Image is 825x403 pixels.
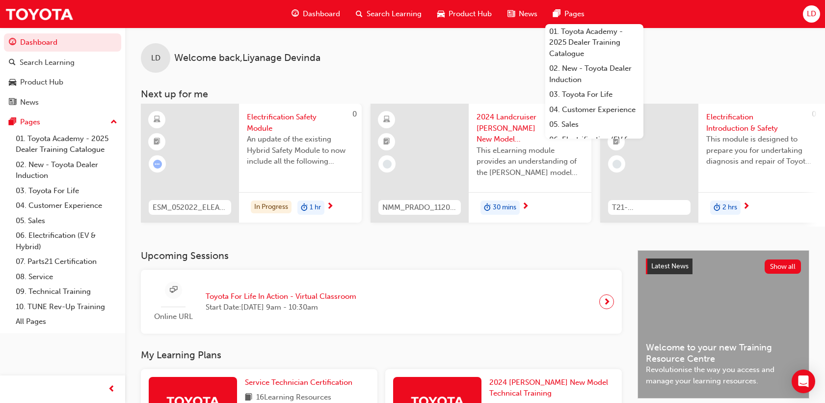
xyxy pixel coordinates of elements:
a: 2024 [PERSON_NAME] New Model Technical Training [489,377,614,399]
span: 0 [812,110,816,118]
span: Search Learning [367,8,422,20]
a: 02. New - Toyota Dealer Induction [12,157,121,183]
a: 02. New - Toyota Dealer Induction [545,61,643,87]
span: car-icon [9,78,16,87]
span: Dashboard [303,8,340,20]
a: Latest NewsShow allWelcome to your new Training Resource CentreRevolutionise the way you access a... [638,250,809,399]
span: This eLearning module provides an understanding of the [PERSON_NAME] model line-up and its Katash... [477,145,584,178]
a: Online URLToyota For Life In Action - Virtual ClassroomStart Date:[DATE] 9am - 10:30am [149,278,614,326]
a: Latest NewsShow all [646,259,801,274]
a: 08. Service [12,269,121,285]
div: Pages [20,116,40,128]
span: next-icon [603,295,611,309]
div: Open Intercom Messenger [792,370,815,393]
span: car-icon [437,8,445,20]
span: booktick-icon [613,136,620,148]
span: ESM_052022_ELEARN [153,202,227,213]
span: search-icon [356,8,363,20]
div: Product Hub [20,77,63,88]
span: guage-icon [9,38,16,47]
span: duration-icon [484,201,491,214]
span: Electrification Introduction & Safety [706,112,813,134]
span: Pages [564,8,585,20]
button: Show all [765,259,801,274]
span: Start Date: [DATE] 9am - 10:30am [206,302,356,313]
a: search-iconSearch Learning [348,4,429,24]
span: news-icon [507,8,515,20]
span: Welcome to your new Training Resource Centre [646,342,801,364]
span: booktick-icon [383,136,390,148]
div: Search Learning [20,57,75,68]
a: 06. Electrification (EV & Hybrid) [545,132,643,158]
span: Service Technician Certification [245,378,352,387]
a: Dashboard [4,33,121,52]
a: 03. Toyota For Life [12,183,121,199]
span: T21-FOD_HVIS_PREREQ [612,202,687,213]
span: learningRecordVerb_NONE-icon [612,160,621,169]
span: 2024 Landcruiser [PERSON_NAME] New Model Mechanisms - Model Outline 1 [477,112,584,145]
span: guage-icon [292,8,299,20]
span: learningResourceType_ELEARNING-icon [383,114,390,126]
a: 04. Customer Experience [12,198,121,213]
span: This module is designed to prepare you for undertaking diagnosis and repair of Toyota & Lexus Ele... [706,134,813,167]
span: 0 [352,110,357,118]
img: Trak [5,3,74,25]
span: learningRecordVerb_ATTEMPT-icon [153,160,162,169]
span: Online URL [149,311,198,322]
a: 0T21-FOD_HVIS_PREREQElectrification Introduction & SafetyThis module is designed to prepare you f... [600,104,821,223]
a: 10. TUNE Rev-Up Training [12,299,121,315]
span: duration-icon [301,201,308,214]
span: pages-icon [553,8,560,20]
a: pages-iconPages [545,4,592,24]
span: learningResourceType_ELEARNING-icon [154,114,160,126]
a: 01. Toyota Academy - 2025 Dealer Training Catalogue [545,24,643,61]
span: next-icon [743,202,750,211]
span: Product Hub [449,8,492,20]
h3: My Learning Plans [141,349,622,361]
a: 0ESM_052022_ELEARNElectrification Safety ModuleAn update of the existing Hybrid Safety Module to ... [141,104,362,223]
span: prev-icon [108,383,115,396]
span: An update of the existing Hybrid Safety Module to now include all the following electrification v... [247,134,354,167]
div: News [20,97,39,108]
a: 03. Toyota For Life [545,87,643,102]
a: NMM_PRADO_112024_MODULE_12024 Landcruiser [PERSON_NAME] New Model Mechanisms - Model Outline 1Thi... [371,104,591,223]
a: guage-iconDashboard [284,4,348,24]
span: up-icon [110,116,117,129]
span: duration-icon [714,201,720,214]
a: All Pages [12,314,121,329]
span: 2024 [PERSON_NAME] New Model Technical Training [489,378,608,398]
button: Pages [4,113,121,131]
a: 05. Sales [545,117,643,132]
span: Latest News [651,262,689,270]
span: 30 mins [493,202,516,213]
span: sessionType_ONLINE_URL-icon [170,284,177,296]
a: 05. Sales [12,213,121,229]
a: 07. Parts21 Certification [12,254,121,269]
button: LD [803,5,820,23]
a: Product Hub [4,73,121,91]
span: News [519,8,537,20]
span: 2 hrs [722,202,737,213]
span: Toyota For Life In Action - Virtual Classroom [206,291,356,302]
a: Search Learning [4,54,121,72]
div: In Progress [251,201,292,214]
span: LD [807,8,816,20]
a: 04. Customer Experience [545,102,643,117]
span: learningRecordVerb_NONE-icon [383,160,392,169]
span: search-icon [9,58,16,67]
span: next-icon [522,202,529,211]
span: Welcome back , Liyanage Devinda [174,53,320,64]
a: car-iconProduct Hub [429,4,500,24]
span: 1 hr [310,202,321,213]
a: Service Technician Certification [245,377,356,388]
h3: Upcoming Sessions [141,250,622,261]
a: 09. Technical Training [12,284,121,299]
span: Revolutionise the way you access and manage your learning resources. [646,364,801,386]
span: Electrification Safety Module [247,112,354,134]
h3: Next up for me [125,88,825,100]
a: 06. Electrification (EV & Hybrid) [12,228,121,254]
span: LD [151,53,160,64]
a: 01. Toyota Academy - 2025 Dealer Training Catalogue [12,131,121,157]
